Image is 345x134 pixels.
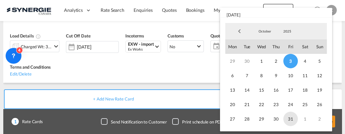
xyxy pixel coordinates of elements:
span: Thu [269,39,283,54]
span: [DATE] [220,8,332,18]
span: 2025 [277,29,298,33]
span: Mon [225,39,240,54]
md-select: Month: October [254,26,276,36]
span: Previous Month [233,25,246,38]
span: October [254,29,275,33]
md-select: Year: 2025 [276,26,298,36]
span: Tue [240,39,254,54]
span: Wed [254,39,269,54]
span: Sat [298,39,312,54]
span: Sun [312,39,327,54]
span: Fri [283,39,298,54]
